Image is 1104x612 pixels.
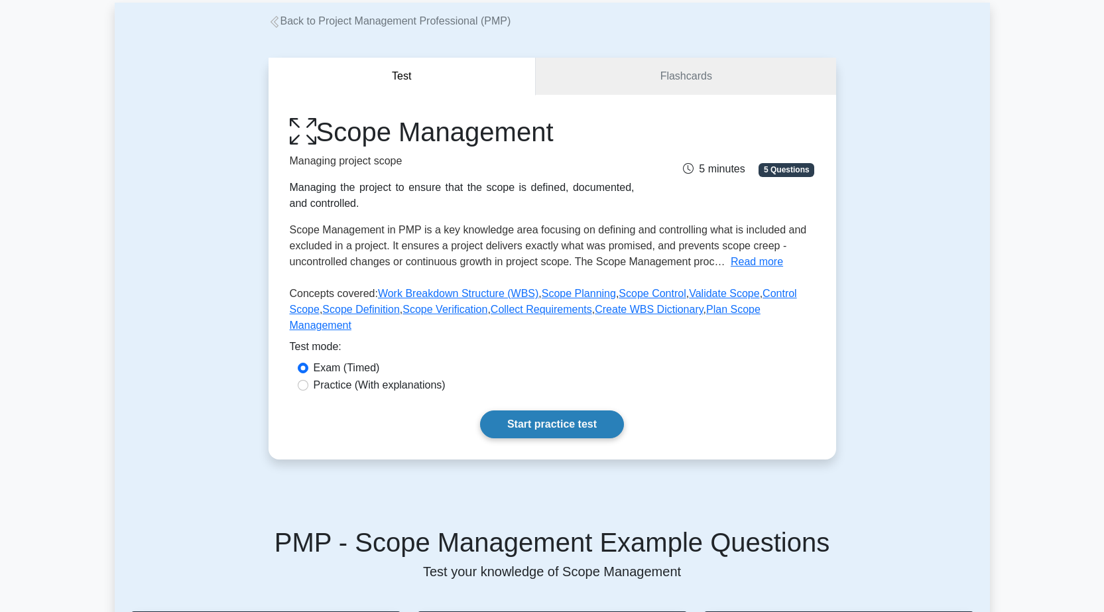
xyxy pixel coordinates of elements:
a: Scope Definition [322,304,400,315]
a: Work Breakdown Structure (WBS) [378,288,538,299]
p: Managing project scope [290,153,635,169]
a: Start practice test [480,410,624,438]
h5: PMP - Scope Management Example Questions [131,526,974,558]
a: Flashcards [536,58,835,95]
p: Concepts covered: , , , , , , , , , [290,286,815,339]
span: 5 minutes [683,163,745,174]
div: Managing the project to ensure that the scope is defined, documented, and controlled. [290,180,635,212]
h1: Scope Management [290,116,635,148]
button: Test [269,58,536,95]
a: Scope Planning [542,288,616,299]
a: Scope Verification [402,304,487,315]
label: Practice (With explanations) [314,377,446,393]
a: Collect Requirements [491,304,592,315]
label: Exam (Timed) [314,360,380,376]
a: Create WBS Dictionary [595,304,703,315]
span: 5 Questions [759,163,814,176]
a: Back to Project Management Professional (PMP) [269,15,511,27]
p: Test your knowledge of Scope Management [131,564,974,580]
div: Test mode: [290,339,815,360]
a: Validate Scope [689,288,759,299]
span: Scope Management in PMP is a key knowledge area focusing on defining and controlling what is incl... [290,224,807,267]
a: Scope Control [619,288,686,299]
button: Read more [731,254,783,270]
